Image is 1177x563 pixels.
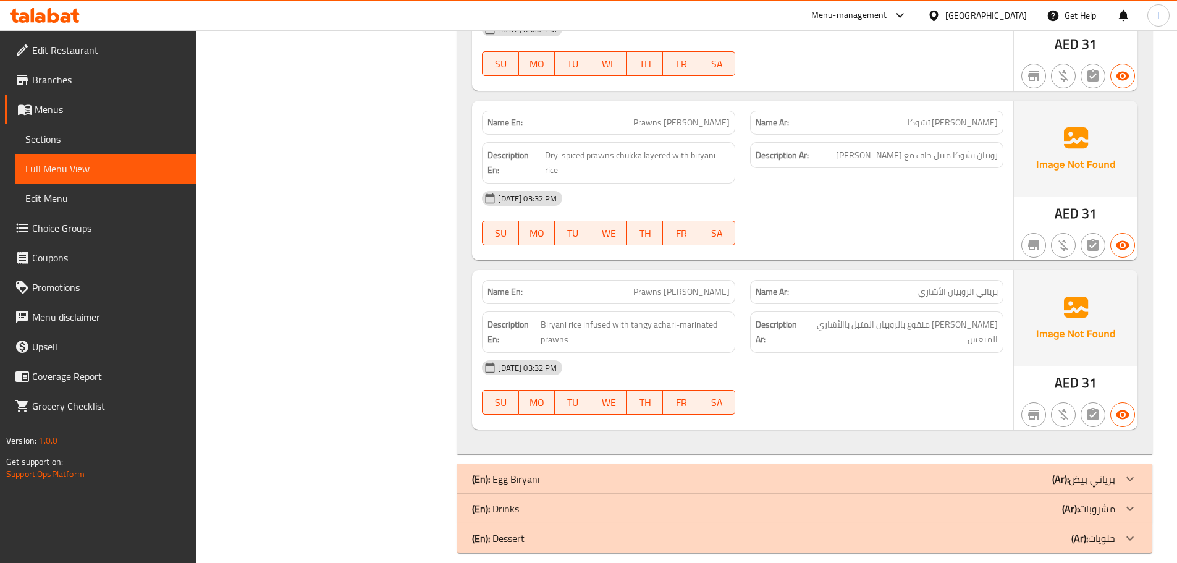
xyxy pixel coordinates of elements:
span: TH [632,394,658,412]
span: WE [596,224,622,242]
span: 31 [1082,32,1097,56]
strong: Description En: [487,317,538,347]
span: SU [487,394,513,412]
b: (Ar): [1052,470,1069,488]
p: Dessert [472,531,525,546]
span: [DATE] 03:32 PM [493,193,562,205]
button: WE [591,390,627,415]
button: FR [663,221,699,245]
b: (En): [472,529,490,548]
span: FR [668,55,694,73]
span: SA [704,224,730,242]
div: (En): Egg Biryani(Ar):برياني بيض [457,464,1152,494]
span: SU [487,224,513,242]
span: MO [524,394,550,412]
button: SU [482,390,518,415]
span: Get support on: [6,454,63,470]
span: TH [632,55,658,73]
span: [PERSON_NAME] تشوكا [908,116,998,129]
a: Full Menu View [15,154,196,184]
span: SU [487,55,513,73]
button: Not branch specific item [1021,64,1046,88]
div: Menu-management [811,8,887,23]
span: أرز برياني منقوع بالروبيان المتبل باالأشاري المنعش [806,317,998,347]
button: Not branch specific item [1021,402,1046,427]
span: AED [1055,32,1079,56]
span: Full Menu View [25,161,187,176]
b: (Ar): [1071,529,1088,548]
button: TU [555,51,591,76]
button: MO [519,51,555,76]
span: 31 [1082,371,1097,395]
div: [GEOGRAPHIC_DATA] [945,9,1027,22]
button: TU [555,390,591,415]
b: (Ar): [1062,499,1079,518]
span: Prawns [PERSON_NAME] [633,116,730,129]
strong: Name Ar: [756,286,789,298]
button: Not has choices [1081,233,1105,258]
a: Edit Menu [15,184,196,213]
span: Sections [25,132,187,146]
span: SA [704,394,730,412]
button: Not has choices [1081,402,1105,427]
button: Available [1110,64,1135,88]
button: Not branch specific item [1021,233,1046,258]
a: Coverage Report [5,362,196,391]
span: 31 [1082,201,1097,226]
span: TU [560,55,586,73]
p: Drinks [472,501,519,516]
a: Menu disclaimer [5,302,196,332]
span: Coverage Report [32,369,187,384]
button: FR [663,51,699,76]
span: SA [704,55,730,73]
div: (En): Dessert(Ar):حلويات [457,523,1152,553]
button: Purchased item [1051,64,1076,88]
span: [DATE] 03:32 PM [493,362,562,374]
strong: Name En: [487,286,523,298]
p: برياني بيض [1052,472,1115,486]
button: Not has choices [1081,64,1105,88]
span: WE [596,55,622,73]
strong: Description Ar: [756,317,803,347]
span: Promotions [32,280,187,295]
button: SU [482,221,518,245]
button: Available [1110,402,1135,427]
button: Available [1110,233,1135,258]
span: Menu disclaimer [32,310,187,324]
a: Coupons [5,243,196,273]
span: FR [668,394,694,412]
strong: Description En: [487,148,542,178]
button: TH [627,51,663,76]
p: Egg Biryani [472,472,539,486]
button: MO [519,221,555,245]
a: Branches [5,65,196,95]
p: حلويات [1071,531,1115,546]
a: Promotions [5,273,196,302]
span: Upsell [32,339,187,354]
span: Version: [6,433,36,449]
span: Branches [32,72,187,87]
span: Edit Menu [25,191,187,206]
button: TU [555,221,591,245]
button: FR [663,390,699,415]
span: TU [560,224,586,242]
span: WE [596,394,622,412]
span: TU [560,394,586,412]
button: SA [699,221,735,245]
strong: Description Ar: [756,148,809,163]
strong: Name Ar: [756,116,789,129]
span: برياني الروبيان الأشاري [918,286,998,298]
span: Grocery Checklist [32,399,187,413]
button: TH [627,390,663,415]
a: Choice Groups [5,213,196,243]
a: Sections [15,124,196,154]
span: AED [1055,201,1079,226]
span: TH [632,224,658,242]
p: مشروبات [1062,501,1115,516]
span: Dry-spiced prawns chukka layered with biryani rice [545,148,730,178]
button: MO [519,390,555,415]
span: Prawns [PERSON_NAME] [633,286,730,298]
span: Choice Groups [32,221,187,235]
button: WE [591,51,627,76]
span: Edit Restaurant [32,43,187,57]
